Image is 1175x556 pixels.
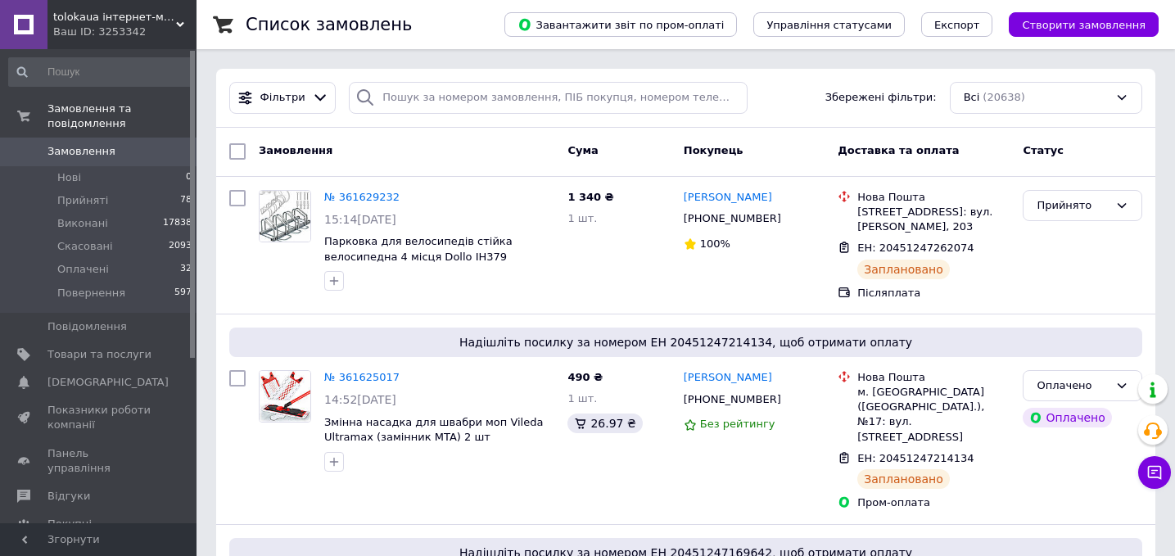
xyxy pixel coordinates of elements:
span: [PHONE_NUMBER] [684,212,781,224]
span: Статус [1023,144,1064,156]
a: Створити замовлення [992,18,1159,30]
span: ЕН: 20451247262074 [857,242,974,254]
span: Покупець [684,144,743,156]
span: Виконані [57,216,108,231]
button: Експорт [921,12,993,37]
div: 26.97 ₴ [567,414,642,433]
button: Чат з покупцем [1138,456,1171,489]
span: Надішліть посилку за номером ЕН 20451247214134, щоб отримати оплату [236,334,1136,350]
span: Замовлення та повідомлення [47,102,197,131]
span: (20638) [983,91,1025,103]
div: Післяплата [857,286,1010,301]
div: Заплановано [857,469,950,489]
span: [DEMOGRAPHIC_DATA] [47,375,169,390]
button: Створити замовлення [1009,12,1159,37]
span: 15:14[DATE] [324,213,396,226]
span: Фільтри [260,90,305,106]
a: [PERSON_NAME] [684,190,772,206]
span: 2093 [169,239,192,254]
span: Управління статусами [766,19,892,31]
span: Повідомлення [47,319,127,334]
div: Нова Пошта [857,190,1010,205]
input: Пошук за номером замовлення, ПІБ покупця, номером телефону, Email, номером накладної [349,82,748,114]
span: Показники роботи компанії [47,403,151,432]
a: Фото товару [259,370,311,423]
a: Парковка для велосипедів cтійка велосипедна 4 місця Dollo IH379 [324,235,513,263]
span: Всі [964,90,980,106]
span: 1 шт. [567,392,597,405]
span: Замовлення [259,144,332,156]
div: Оплачено [1023,408,1111,427]
div: м. [GEOGRAPHIC_DATA] ([GEOGRAPHIC_DATA].), №17: вул. [STREET_ADDRESS] [857,385,1010,445]
button: Завантажити звіт по пром-оплаті [504,12,737,37]
span: 100% [700,237,730,250]
input: Пошук [8,57,193,87]
span: Повернення [57,286,125,301]
span: Оплачені [57,262,109,277]
span: Створити замовлення [1022,19,1146,31]
a: Змінна насадка для швабри моп Vileda Ultramax (замінник MTA) 2 шт [324,416,543,444]
span: 0 [186,170,192,185]
span: Відгуки [47,489,90,504]
span: 32 [180,262,192,277]
span: 17838 [163,216,192,231]
div: Нова Пошта [857,370,1010,385]
span: Товари та послуги [47,347,151,362]
span: Скасовані [57,239,113,254]
img: Фото товару [260,191,310,242]
div: [STREET_ADDRESS]: вул. [PERSON_NAME], 203 [857,205,1010,234]
span: Без рейтингу [700,418,775,430]
span: ЕН: 20451247214134 [857,452,974,464]
span: Прийняті [57,193,108,208]
a: Фото товару [259,190,311,242]
span: tolokaua інтернет-магазин товарів для дому [53,10,176,25]
span: 597 [174,286,192,301]
h1: Список замовлень [246,15,412,34]
span: Нові [57,170,81,185]
span: 14:52[DATE] [324,393,396,406]
div: Заплановано [857,260,950,279]
div: Оплачено [1037,377,1109,395]
div: Пром-оплата [857,495,1010,510]
div: Ваш ID: 3253342 [53,25,197,39]
a: [PERSON_NAME] [684,370,772,386]
a: № 361629232 [324,191,400,203]
span: Експорт [934,19,980,31]
span: Cума [567,144,598,156]
span: 1 340 ₴ [567,191,613,203]
span: 1 шт. [567,212,597,224]
span: Збережені фільтри: [825,90,937,106]
img: Фото товару [260,371,310,422]
span: 78 [180,193,192,208]
span: Завантажити звіт по пром-оплаті [517,17,724,32]
span: [PHONE_NUMBER] [684,393,781,405]
span: Покупці [47,517,92,531]
span: Доставка та оплата [838,144,959,156]
div: Прийнято [1037,197,1109,215]
a: № 361625017 [324,371,400,383]
span: Панель управління [47,446,151,476]
span: 490 ₴ [567,371,603,383]
span: Замовлення [47,144,115,159]
button: Управління статусами [753,12,905,37]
